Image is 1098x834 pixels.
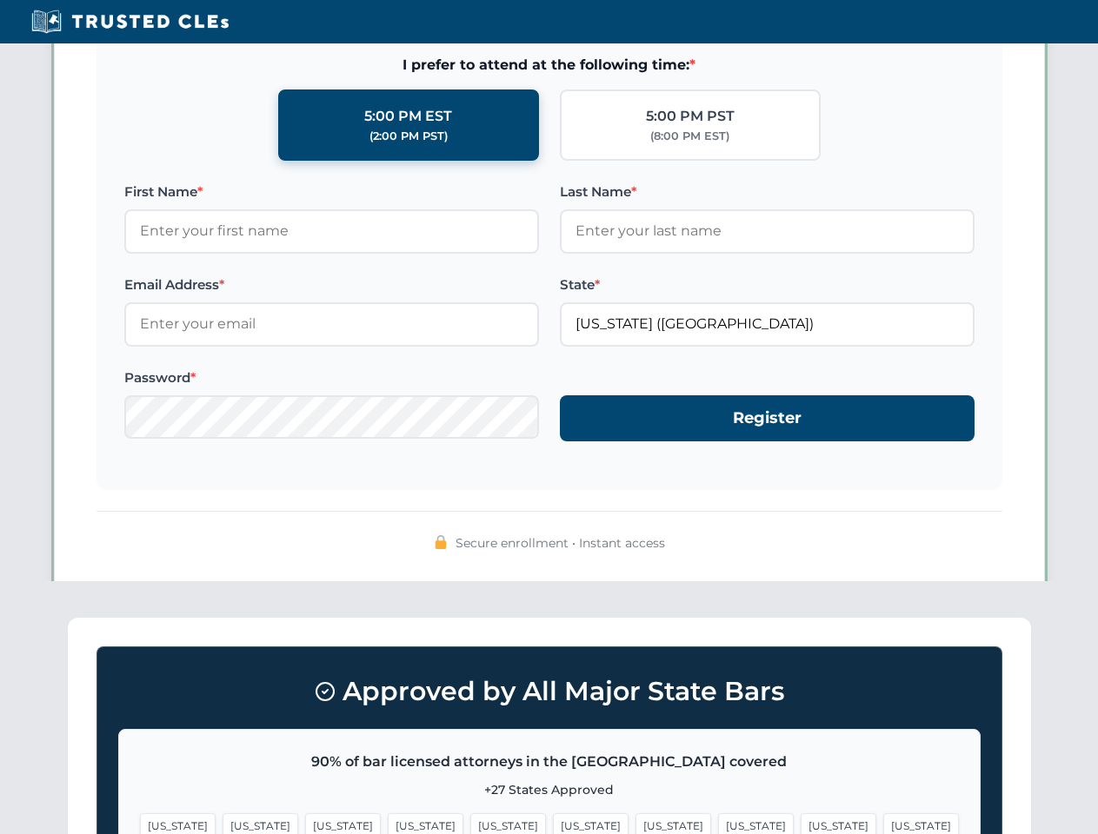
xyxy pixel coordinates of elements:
[118,668,981,715] h3: Approved by All Major State Bars
[124,54,975,76] span: I prefer to attend at the following time:
[560,302,975,346] input: Florida (FL)
[560,275,975,295] label: State
[124,209,539,253] input: Enter your first name
[26,9,234,35] img: Trusted CLEs
[434,535,448,549] img: 🔒
[456,533,665,553] span: Secure enrollment • Instant access
[140,780,959,799] p: +27 States Approved
[124,302,539,346] input: Enter your email
[124,275,539,295] label: Email Address
[124,182,539,202] label: First Name
[560,182,975,202] label: Last Name
[650,128,729,145] div: (8:00 PM EST)
[369,128,448,145] div: (2:00 PM PST)
[560,395,975,441] button: Register
[646,105,735,128] div: 5:00 PM PST
[364,105,452,128] div: 5:00 PM EST
[124,367,539,388] label: Password
[560,209,975,253] input: Enter your last name
[140,751,959,773] p: 90% of bar licensed attorneys in the [GEOGRAPHIC_DATA] covered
